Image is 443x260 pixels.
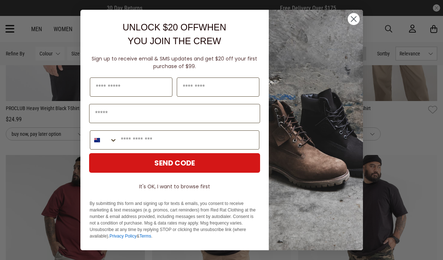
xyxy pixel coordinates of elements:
button: Close dialog [347,13,360,25]
a: Privacy Policy [109,234,137,239]
span: Sign up to receive email & SMS updates and get $20 off your first purchase of $99. [92,55,257,70]
input: First Name [90,77,172,97]
img: New Zealand [94,137,100,143]
span: WHEN [198,22,226,32]
span: YOU JOIN THE CREW [128,36,221,46]
span: UNLOCK $20 OFF [122,22,198,32]
button: Search Countries [90,131,117,149]
button: Open LiveChat chat widget [6,3,28,25]
img: f7662613-148e-4c88-9575-6c6b5b55a647.jpeg [269,10,363,250]
button: SEND CODE [89,153,260,173]
input: Email [89,104,260,123]
button: It's OK, I want to browse first [89,180,260,193]
p: By submitting this form and signing up for texts & emails, you consent to receive marketing & tex... [90,200,259,239]
a: Terms [139,234,151,239]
